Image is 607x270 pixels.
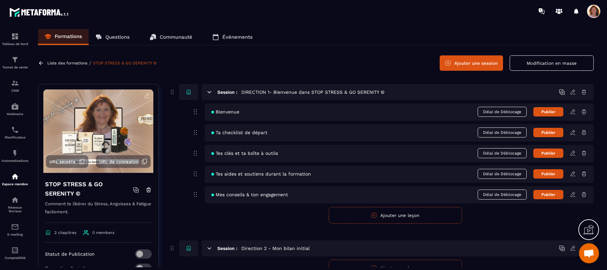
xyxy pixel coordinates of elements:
a: formationformationCRM [2,74,28,97]
span: URL secrète [49,159,76,164]
a: Formations [38,29,89,45]
a: formationformationTableau de bord [2,27,28,51]
button: Publier [533,128,563,137]
a: emailemailE-mailing [2,218,28,241]
p: Questions [105,34,130,40]
a: Ouvrir le chat [579,243,599,263]
button: Ajouter une leçon [329,207,462,224]
p: Communauté [160,34,192,40]
p: Formations [55,33,82,39]
button: Publier [533,190,563,199]
span: Délai de Déblocage [478,127,527,138]
a: schedulerschedulerPlanificateur [2,121,28,144]
span: 0 members [92,230,114,235]
p: Comment te libérer du Stress, Angoisses & Fatigue facilement. [45,200,152,223]
img: automations [11,102,19,110]
a: automationsautomationsWebinaire [2,97,28,121]
span: Ta checklist de départ [211,130,267,135]
a: automationsautomationsAutomatisations [2,144,28,168]
img: formation [11,56,19,64]
span: Délai de Déblocage [478,107,527,117]
span: Délai de Déblocage [478,148,527,158]
h4: STOP STRESS & GO SERENITY © [45,180,133,198]
a: Événements [206,29,259,45]
span: / [89,60,91,66]
h6: Session : [217,246,237,251]
button: Publier [533,107,563,116]
p: Webinaire [2,112,28,116]
a: social-networksocial-networkRéseaux Sociaux [2,191,28,218]
span: URL de connexion [99,159,138,164]
a: Liste des formations [47,61,87,65]
p: Tableau de bord [2,42,28,46]
p: Événements [222,34,253,40]
button: Publier [533,149,563,158]
span: 2 chapitres [54,230,76,235]
span: Délai de Déblocage [478,190,527,200]
span: Mes conseils & ton engagement [211,192,288,197]
button: Modification en masse [510,55,594,71]
button: URL de connexion [96,155,151,168]
img: formation [11,32,19,40]
a: accountantaccountantComptabilité [2,241,28,265]
a: Communauté [143,29,199,45]
p: E-mailing [2,233,28,236]
span: Délai de Déblocage [478,169,527,179]
h6: Session : [217,89,237,95]
button: Publier [533,169,563,179]
img: accountant [11,246,19,254]
img: email [11,223,19,231]
img: automations [11,149,19,157]
img: automations [11,173,19,181]
button: URL secrète [46,155,88,168]
span: Tes clés et ta boîte à outils [211,151,278,156]
button: Ajouter une session [440,55,503,71]
p: Automatisations [2,159,28,163]
p: Espace membre [2,182,28,186]
a: Questions [89,29,136,45]
span: Bienvenue [211,109,239,114]
p: Statut de Publication [45,251,95,257]
img: formation [11,79,19,87]
p: CRM [2,89,28,92]
h5: DIRECTION 1- Bienvenue dans STOP STRESS & GO SERENITY © [241,89,384,95]
h5: Direction 2 - Mon bilan initial [241,245,310,252]
p: Tunnel de vente [2,65,28,69]
img: logo [9,6,69,18]
a: formationformationTunnel de vente [2,51,28,74]
a: automationsautomationsEspace membre [2,168,28,191]
p: Planificateur [2,136,28,139]
p: Comptabilité [2,256,28,260]
img: background [43,89,153,173]
img: scheduler [11,126,19,134]
span: Tes aides et soutiens durant la formation [211,171,311,177]
img: social-network [11,196,19,204]
p: Réseaux Sociaux [2,206,28,213]
a: STOP STRESS & GO SERENITY © [93,61,157,65]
